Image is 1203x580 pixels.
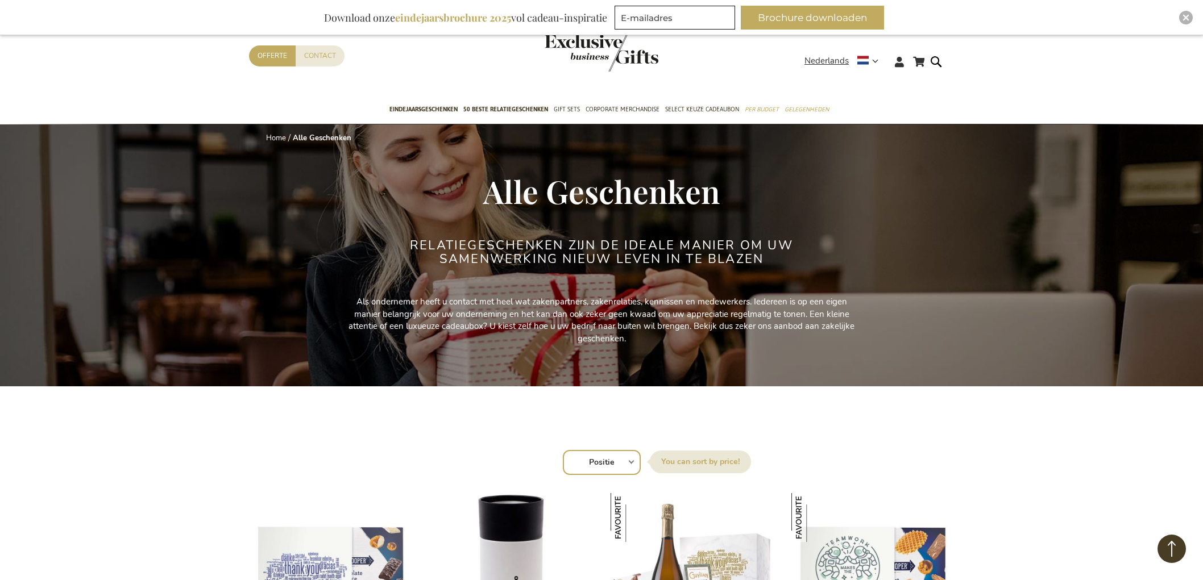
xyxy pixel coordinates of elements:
a: Home [266,133,286,143]
span: Gelegenheden [785,103,829,115]
img: Exclusive Business gifts logo [545,34,658,72]
span: Nederlands [804,55,849,68]
div: Nederlands [804,55,886,68]
a: store logo [545,34,601,72]
a: Offerte [249,45,296,66]
label: Sorteer op [650,450,751,473]
form: marketing offers and promotions [615,6,739,33]
div: Close [1179,11,1193,24]
img: Jules Destrooper Jules' Finest Geschenkbox [791,493,840,542]
a: Contact [296,45,345,66]
span: Eindejaarsgeschenken [389,103,458,115]
h2: Relatiegeschenken zijn de ideale manier om uw samenwerking nieuw leven in te blazen [388,239,815,266]
img: Sparkling Temptations Box [611,493,659,542]
span: Per Budget [745,103,779,115]
span: Alle Geschenken [483,170,720,212]
input: E-mailadres [615,6,735,30]
button: Brochure downloaden [741,6,884,30]
span: 50 beste relatiegeschenken [463,103,548,115]
p: Als ondernemer heeft u contact met heel wat zakenpartners, zakenrelaties, kennissen en medewerker... [346,296,857,345]
strong: Alle Geschenken [293,133,351,143]
img: Close [1183,14,1189,21]
span: Gift Sets [554,103,580,115]
span: Corporate Merchandise [586,103,659,115]
div: Download onze vol cadeau-inspiratie [319,6,612,30]
span: Select Keuze Cadeaubon [665,103,739,115]
b: eindejaarsbrochure 2025 [395,11,511,24]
